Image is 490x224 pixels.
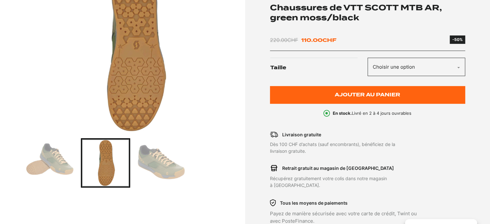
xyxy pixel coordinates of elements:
b: En stock. [333,111,352,116]
bdi: 110.00 [301,37,336,43]
p: Récupérez gratuitement votre colis dans notre magasin à [GEOGRAPHIC_DATA]. [270,175,426,189]
p: Tous les moyens de paiements [280,200,348,206]
p: Livraison gratuite [282,131,321,138]
p: Dès 100 CHF d’achats (sauf encombrants), bénéficiez de la livraison gratuite. [270,141,426,154]
span: CHF [287,37,298,43]
h1: Chaussures de VTT SCOTT MTB AR, green moss/black [270,3,465,23]
div: -50% [452,37,463,43]
bdi: 220.00 [270,37,298,43]
div: Go to slide 2 [81,138,130,188]
button: Ajouter au panier [270,86,465,104]
p: Livré en 2 à 4 jours ouvrables [333,110,411,117]
p: Retrait gratuit au magasin de [GEOGRAPHIC_DATA] [282,165,394,171]
span: CHF [322,37,336,43]
label: Taille [270,58,367,78]
span: Ajouter au panier [335,92,400,98]
div: Go to slide 3 [137,138,186,188]
div: Go to slide 1 [25,138,74,188]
